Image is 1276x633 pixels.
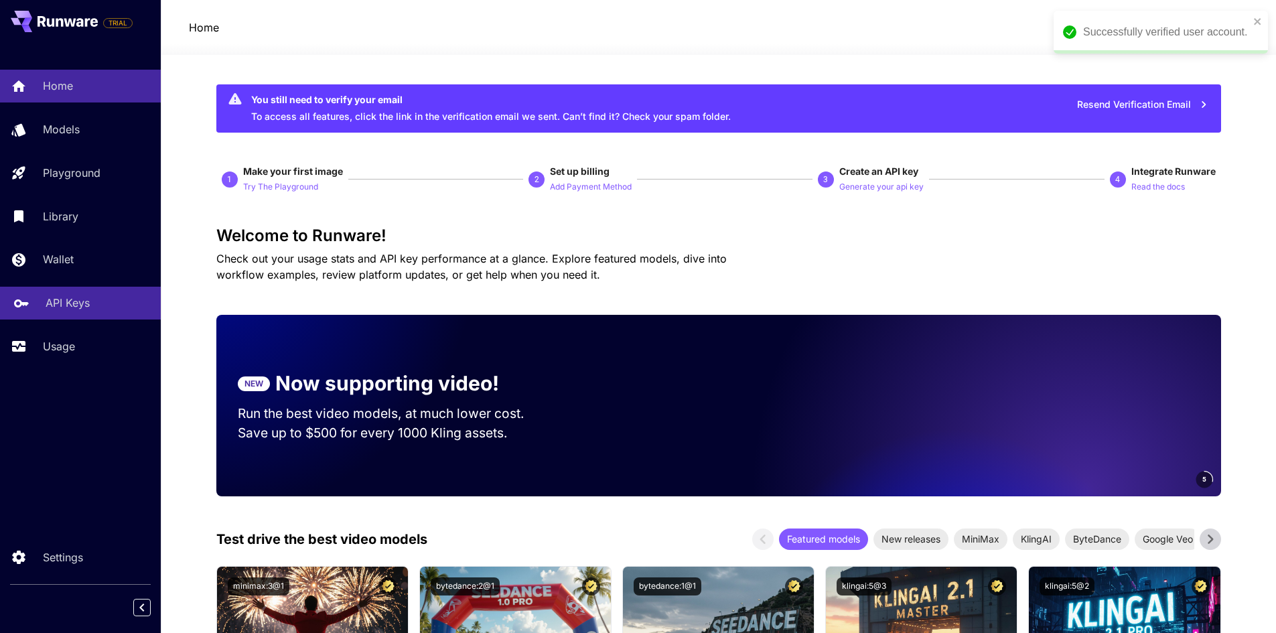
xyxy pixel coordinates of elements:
p: Playground [43,165,100,181]
button: minimax:3@1 [228,577,289,595]
p: Now supporting video! [275,368,499,399]
div: ByteDance [1065,529,1129,550]
button: bytedance:2@1 [431,577,500,595]
p: 1 [227,173,232,186]
button: klingai:5@3 [837,577,892,595]
p: Models [43,121,80,137]
span: Make your first image [243,165,343,177]
span: Check out your usage stats and API key performance at a glance. Explore featured models, dive int... [216,252,727,281]
span: Add your payment card to enable full platform functionality. [103,15,133,31]
span: ByteDance [1065,532,1129,546]
div: MiniMax [954,529,1007,550]
div: Featured models [779,529,868,550]
p: Run the best video models, at much lower cost. [238,404,550,423]
div: Collapse sidebar [143,595,161,620]
button: Add Payment Method [550,178,632,194]
span: Google Veo [1135,532,1201,546]
div: To access all features, click the link in the verification email we sent. Can’t find it? Check yo... [251,88,731,129]
p: API Keys [46,295,90,311]
div: Successfully verified user account. [1083,24,1249,40]
span: 5 [1202,474,1206,484]
p: Usage [43,338,75,354]
p: Wallet [43,251,74,267]
span: MiniMax [954,532,1007,546]
p: 4 [1115,173,1120,186]
nav: breadcrumb [189,19,219,36]
p: Test drive the best video models [216,529,427,549]
button: Resend Verification Email [1070,91,1216,119]
button: bytedance:1@1 [634,577,701,595]
div: New releases [873,529,948,550]
button: Certified Model – Vetted for best performance and includes a commercial license. [379,577,397,595]
p: Read the docs [1131,181,1185,194]
p: 3 [823,173,828,186]
button: Certified Model – Vetted for best performance and includes a commercial license. [582,577,600,595]
span: KlingAI [1013,532,1060,546]
div: You still need to verify your email [251,92,731,107]
span: Featured models [779,532,868,546]
button: Certified Model – Vetted for best performance and includes a commercial license. [1192,577,1210,595]
p: Home [43,78,73,94]
p: Add Payment Method [550,181,632,194]
p: Settings [43,549,83,565]
span: Create an API key [839,165,918,177]
span: Set up billing [550,165,610,177]
span: TRIAL [104,18,132,28]
button: Read the docs [1131,178,1185,194]
button: close [1253,16,1263,27]
button: Try The Playground [243,178,318,194]
span: New releases [873,532,948,546]
div: Google Veo [1135,529,1201,550]
span: Integrate Runware [1131,165,1216,177]
p: NEW [244,378,263,390]
button: Certified Model – Vetted for best performance and includes a commercial license. [785,577,803,595]
p: 2 [535,173,539,186]
div: KlingAI [1013,529,1060,550]
p: Library [43,208,78,224]
button: Generate your api key [839,178,924,194]
p: Generate your api key [839,181,924,194]
p: Save up to $500 for every 1000 Kling assets. [238,423,550,443]
p: Try The Playground [243,181,318,194]
button: Collapse sidebar [133,599,151,616]
a: Home [189,19,219,36]
button: klingai:5@2 [1040,577,1094,595]
button: Certified Model – Vetted for best performance and includes a commercial license. [988,577,1006,595]
h3: Welcome to Runware! [216,226,1221,245]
